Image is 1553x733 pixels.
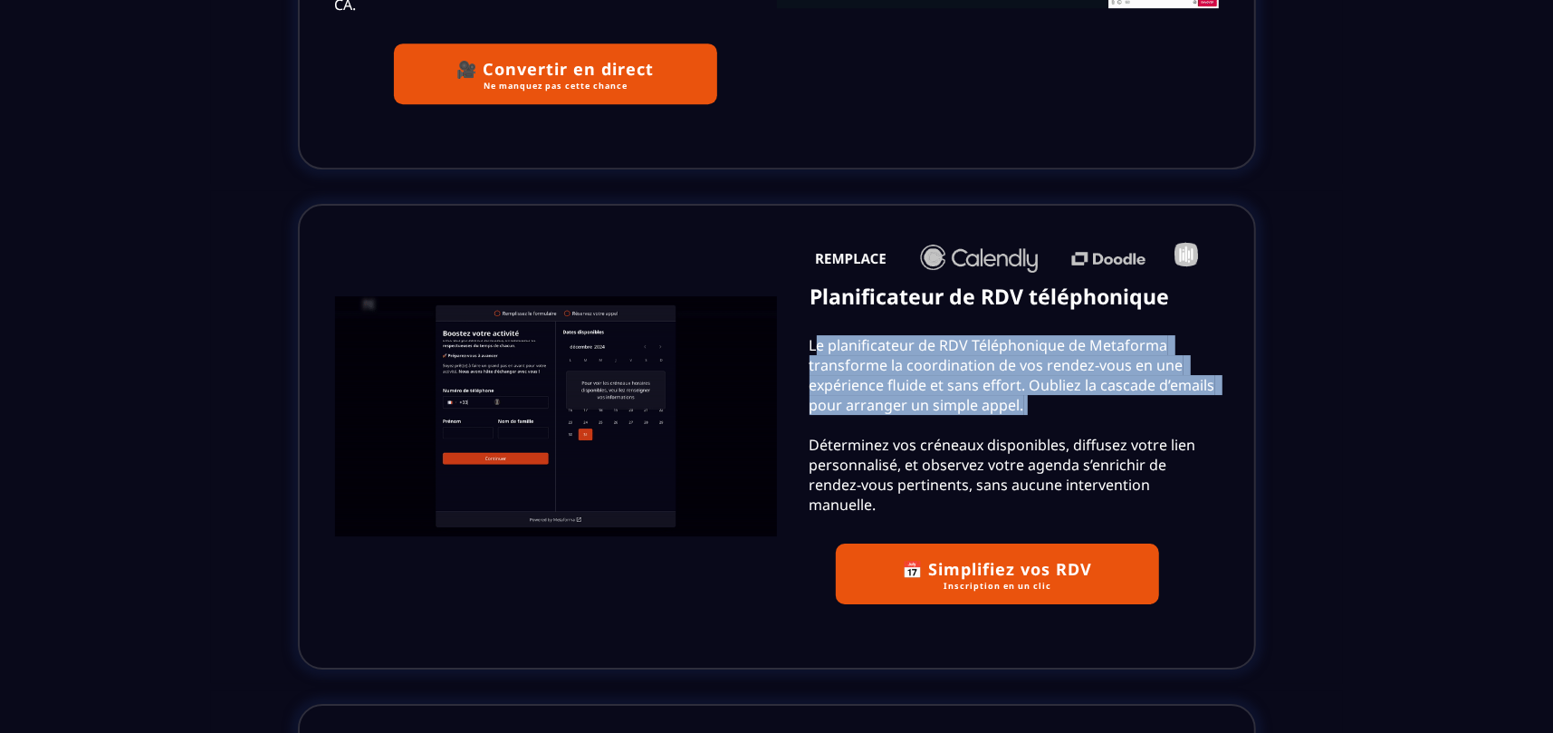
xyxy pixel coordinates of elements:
[808,233,1219,277] img: 63dcde6879df85c3e40f208402fc1fdb_Capture_d%E2%80%99e%CC%81cran_2024-12-31_a%CC%80_14.21.41.png
[777,331,1219,519] text: Le planificateur de RDV Téléphonique de Metaforma transforme la coordination de vos rendez-vous e...
[810,277,1185,315] text: Planificateur de RDV téléphonique
[394,43,716,104] button: 🎥 Convertir en directNe manquez pas cette chance
[335,296,777,536] img: a3ae327e67ad71484d11c1dc60b04295_scheduler.gif
[836,544,1158,604] button: 📅 Simplifiez vos RDVInscription en un clic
